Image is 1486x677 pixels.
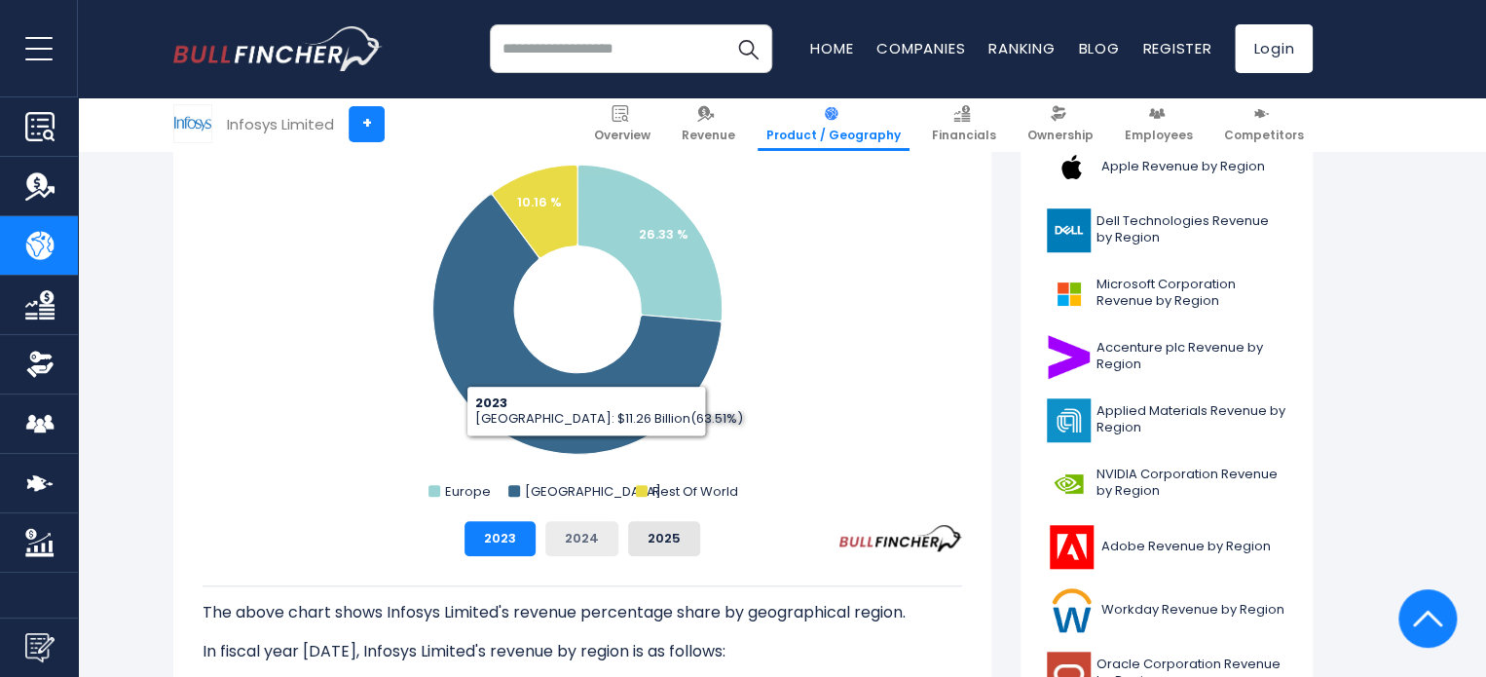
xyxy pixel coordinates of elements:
img: DELL logo [1047,208,1091,252]
a: Companies [876,38,965,58]
img: ACN logo [1047,335,1091,379]
text: Rest Of World [652,482,738,501]
span: Microsoft Corporation Revenue by Region [1096,277,1286,310]
p: The above chart shows Infosys Limited's revenue percentage share by geographical region. [203,601,962,624]
a: + [349,106,385,142]
span: Adobe Revenue by Region [1101,539,1271,555]
img: AMAT logo [1047,398,1091,442]
a: Accenture plc Revenue by Region [1035,330,1298,384]
img: NVDA logo [1047,462,1091,506]
a: Revenue [673,97,744,151]
img: ADBE logo [1047,525,1096,569]
img: INFY logo [174,105,211,142]
span: Ownership [1027,128,1094,143]
button: Search [724,24,772,73]
span: Employees [1125,128,1193,143]
span: Competitors [1224,128,1304,143]
a: Product / Geography [758,97,910,151]
img: Ownership [25,350,55,379]
span: Apple Revenue by Region [1101,159,1265,175]
a: Home [810,38,853,58]
a: Competitors [1215,97,1313,151]
span: NVIDIA Corporation Revenue by Region [1096,467,1286,500]
a: Dell Technologies Revenue by Region [1035,204,1298,257]
text: [GEOGRAPHIC_DATA] [525,482,661,501]
img: bullfincher logo [173,26,383,71]
span: Applied Materials Revenue by Region [1096,403,1286,436]
span: Revenue [682,128,735,143]
a: NVIDIA Corporation Revenue by Region [1035,457,1298,510]
button: 2023 [464,521,536,556]
img: WDAY logo [1047,588,1096,632]
a: Ranking [988,38,1055,58]
button: 2024 [545,521,618,556]
text: Europe [445,482,491,501]
text: 26.33 % [639,225,688,244]
a: Ownership [1019,97,1102,151]
p: In fiscal year [DATE], Infosys Limited's revenue by region is as follows: [203,640,962,663]
a: Workday Revenue by Region [1035,583,1298,637]
span: Financials [932,128,996,143]
a: Register [1142,38,1211,58]
img: AAPL logo [1047,145,1096,189]
span: Dell Technologies Revenue by Region [1096,213,1286,246]
a: Adobe Revenue by Region [1035,520,1298,574]
a: Overview [585,97,659,151]
button: 2025 [628,521,700,556]
a: Applied Materials Revenue by Region [1035,394,1298,447]
a: Employees [1116,97,1202,151]
a: Login [1235,24,1313,73]
a: Go to homepage [173,26,383,71]
text: 10.16 % [517,193,562,211]
span: Workday Revenue by Region [1101,602,1284,619]
span: Product / Geography [766,128,901,143]
span: Accenture plc Revenue by Region [1096,340,1286,373]
a: Blog [1078,38,1119,58]
div: Infosys Limited [227,113,334,135]
svg: Infosys Limited's Revenue Share by Region [203,116,962,506]
a: Apple Revenue by Region [1035,140,1298,194]
a: Financials [923,97,1005,151]
img: MSFT logo [1047,272,1091,316]
a: Microsoft Corporation Revenue by Region [1035,267,1298,320]
span: Overview [594,128,650,143]
text: 63.51 % [498,404,545,423]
